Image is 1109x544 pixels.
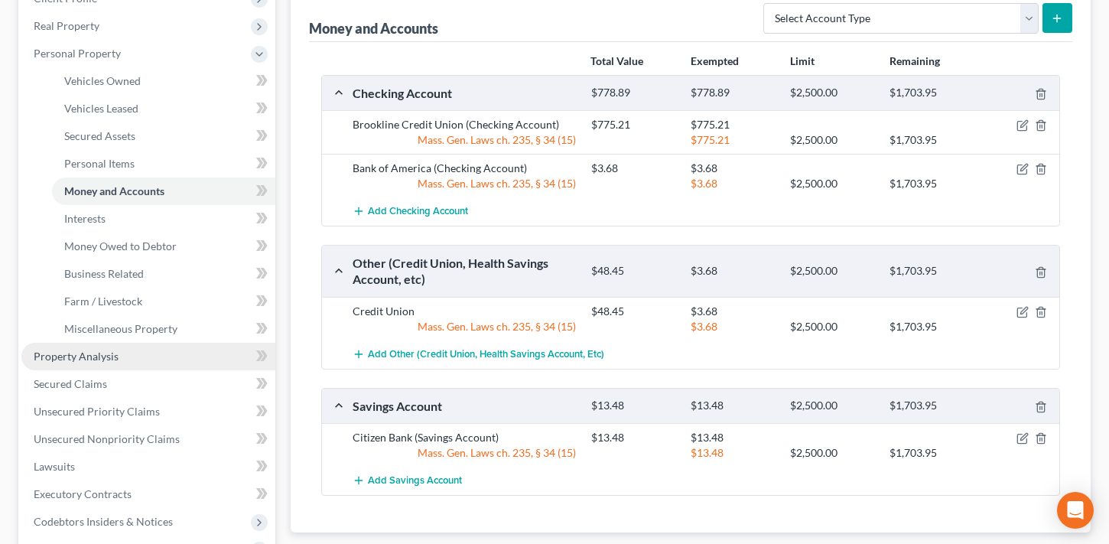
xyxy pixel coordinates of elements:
span: Lawsuits [34,460,75,473]
span: Add Other (Credit Union, Health Savings Account, etc) [368,348,604,360]
span: Personal Items [64,157,135,170]
div: $13.48 [683,445,782,461]
a: Executory Contracts [21,480,275,508]
span: Interests [64,212,106,225]
a: Secured Assets [52,122,275,150]
strong: Remaining [889,54,940,67]
span: Secured Claims [34,377,107,390]
div: Mass. Gen. Laws ch. 235, § 34 (15) [345,176,584,191]
div: $1,703.95 [882,445,981,461]
div: $3.68 [683,264,782,279]
a: Money and Accounts [52,178,275,205]
a: Money Owed to Debtor [52,233,275,260]
a: Personal Items [52,150,275,178]
button: Add Checking Account [353,197,468,226]
div: Brookline Credit Union (Checking Account) [345,117,584,132]
div: $775.21 [683,117,782,132]
span: Vehicles Owned [64,74,141,87]
div: $1,703.95 [882,132,981,148]
div: $13.48 [683,399,782,413]
a: Farm / Livestock [52,288,275,315]
div: Bank of America (Checking Account) [345,161,584,176]
div: $778.89 [683,86,782,100]
div: $775.21 [683,132,782,148]
span: Secured Assets [64,129,135,142]
div: $1,703.95 [882,86,981,100]
span: Executory Contracts [34,487,132,500]
div: Open Intercom Messenger [1057,492,1094,529]
div: $13.48 [584,399,683,413]
span: Personal Property [34,47,121,60]
a: Secured Claims [21,370,275,398]
div: $13.48 [584,430,683,445]
span: Farm / Livestock [64,295,142,308]
div: $48.45 [584,304,683,319]
div: $775.21 [584,117,683,132]
div: $3.68 [584,161,683,176]
button: Add Savings Account [353,467,462,495]
span: Business Related [64,267,144,280]
div: $2,500.00 [782,264,882,279]
div: $13.48 [683,430,782,445]
div: $3.68 [683,161,782,176]
div: $3.68 [683,176,782,191]
strong: Limit [790,54,815,67]
div: Savings Account [345,398,584,414]
div: $2,500.00 [782,319,882,334]
div: Citizen Bank (Savings Account) [345,430,584,445]
span: Unsecured Nonpriority Claims [34,432,180,445]
a: Lawsuits [21,453,275,480]
div: $1,703.95 [882,399,981,413]
a: Unsecured Priority Claims [21,398,275,425]
div: Credit Union [345,304,584,319]
span: Codebtors Insiders & Notices [34,515,173,528]
div: $48.45 [584,264,683,279]
div: Checking Account [345,85,584,101]
span: Money and Accounts [64,184,164,197]
span: Money Owed to Debtor [64,239,177,252]
a: Unsecured Nonpriority Claims [21,425,275,453]
div: $778.89 [584,86,683,100]
span: Vehicles Leased [64,102,138,115]
span: Add Savings Account [368,475,462,487]
strong: Exempted [691,54,739,67]
div: $1,703.95 [882,264,981,279]
div: Other (Credit Union, Health Savings Account, etc) [345,255,584,288]
span: Add Checking Account [368,206,468,218]
div: $2,500.00 [782,132,882,148]
strong: Total Value [590,54,643,67]
div: $2,500.00 [782,176,882,191]
div: $2,500.00 [782,399,882,413]
button: Add Other (Credit Union, Health Savings Account, etc) [353,340,604,369]
span: Unsecured Priority Claims [34,405,160,418]
div: $2,500.00 [782,86,882,100]
div: $3.68 [683,304,782,319]
div: Mass. Gen. Laws ch. 235, § 34 (15) [345,445,584,461]
div: Mass. Gen. Laws ch. 235, § 34 (15) [345,132,584,148]
span: Property Analysis [34,350,119,363]
div: Money and Accounts [309,19,438,37]
div: Mass. Gen. Laws ch. 235, § 34 (15) [345,319,584,334]
a: Vehicles Leased [52,95,275,122]
div: $1,703.95 [882,176,981,191]
div: $1,703.95 [882,319,981,334]
a: Business Related [52,260,275,288]
a: Vehicles Owned [52,67,275,95]
div: $2,500.00 [782,445,882,461]
a: Interests [52,205,275,233]
span: Miscellaneous Property [64,322,177,335]
a: Property Analysis [21,343,275,370]
span: Real Property [34,19,99,32]
div: $3.68 [683,319,782,334]
a: Miscellaneous Property [52,315,275,343]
